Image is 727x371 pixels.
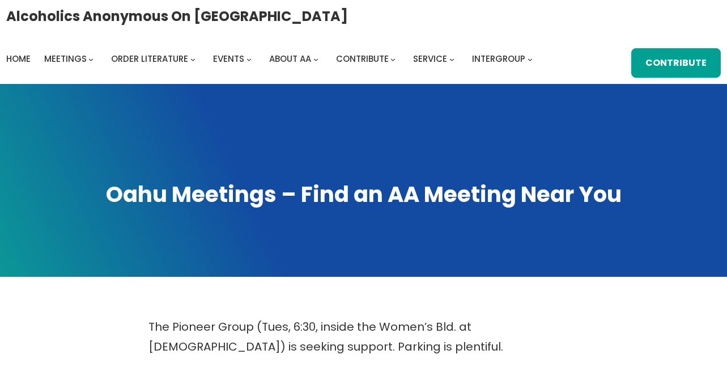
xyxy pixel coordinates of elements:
a: Service [413,51,447,67]
a: Contribute [336,51,389,67]
span: Home [6,53,31,65]
span: Order Literature [111,53,188,65]
button: Intergroup submenu [528,56,533,61]
a: Events [213,51,244,67]
a: Alcoholics Anonymous on [GEOGRAPHIC_DATA] [6,4,348,28]
a: Home [6,51,31,67]
button: Contribute submenu [390,56,396,61]
button: Service submenu [449,56,454,61]
nav: Intergroup [6,51,537,67]
span: About AA [269,53,311,65]
a: About AA [269,51,311,67]
span: Contribute [336,53,389,65]
h1: Oahu Meetings – Find an AA Meeting Near You [11,180,716,209]
button: About AA submenu [313,56,318,61]
p: The Pioneer Group (Tues, 6:30, inside the Women’s Bld. at [DEMOGRAPHIC_DATA]) is seeking support.... [148,317,579,357]
a: Meetings [44,51,87,67]
span: Events [213,53,244,65]
a: Intergroup [472,51,525,67]
button: Meetings submenu [88,56,93,61]
a: Contribute [631,48,721,78]
span: Intergroup [472,53,525,65]
button: Order Literature submenu [190,56,195,61]
span: Service [413,53,447,65]
span: Meetings [44,53,87,65]
button: Events submenu [246,56,252,61]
